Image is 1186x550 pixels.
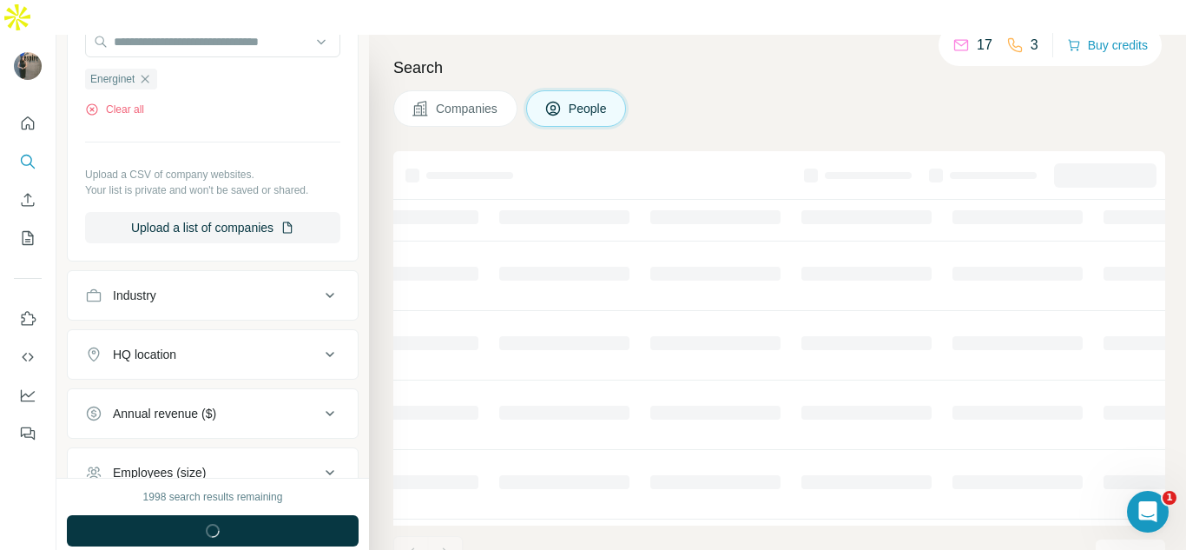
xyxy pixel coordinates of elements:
[90,71,135,87] span: Energinet
[143,489,283,505] div: 1998 search results remaining
[977,35,992,56] p: 17
[14,108,42,139] button: Quick start
[14,146,42,177] button: Search
[113,346,176,363] div: HQ location
[1127,491,1169,533] iframe: Intercom live chat
[14,341,42,373] button: Use Surfe API
[569,100,609,117] span: People
[68,393,358,434] button: Annual revenue ($)
[393,56,1165,80] h4: Search
[68,452,358,494] button: Employees (size)
[113,287,156,304] div: Industry
[436,100,499,117] span: Companies
[113,405,216,422] div: Annual revenue ($)
[1163,491,1176,505] span: 1
[68,275,358,316] button: Industry
[68,334,358,375] button: HQ location
[113,464,206,481] div: Employees (size)
[85,182,340,198] p: Your list is private and won't be saved or shared.
[14,303,42,335] button: Use Surfe on LinkedIn
[14,222,42,254] button: My lists
[85,102,144,117] button: Clear all
[85,212,340,243] button: Upload a list of companies
[85,167,340,182] p: Upload a CSV of company websites.
[14,52,42,80] img: Avatar
[14,184,42,215] button: Enrich CSV
[1031,35,1038,56] p: 3
[14,418,42,449] button: Feedback
[1067,33,1148,57] button: Buy credits
[14,380,42,411] button: Dashboard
